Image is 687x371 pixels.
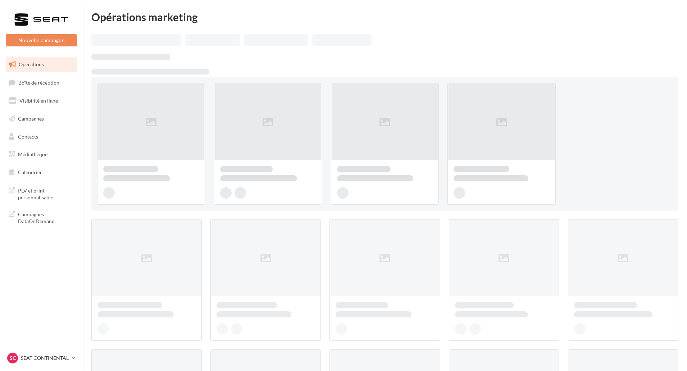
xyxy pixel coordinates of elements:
[18,209,74,225] span: Campagnes DataOnDemand
[91,12,678,22] div: Opérations marketing
[18,186,74,201] span: PLV et print personnalisable
[4,165,78,180] a: Calendrier
[4,75,78,90] a: Boîte de réception
[21,354,69,362] p: SEAT CONTINENTAL
[4,111,78,126] a: Campagnes
[19,98,58,104] span: Visibilité en ligne
[4,129,78,144] a: Contacts
[6,34,77,46] button: Nouvelle campagne
[18,169,42,175] span: Calendrier
[6,351,77,365] a: SC SEAT CONTINENTAL
[18,133,38,139] span: Contacts
[4,57,78,72] a: Opérations
[4,207,78,228] a: Campagnes DataOnDemand
[10,354,16,362] span: SC
[4,183,78,204] a: PLV et print personnalisable
[18,151,47,157] span: Médiathèque
[18,116,44,122] span: Campagnes
[18,79,59,85] span: Boîte de réception
[4,93,78,108] a: Visibilité en ligne
[4,147,78,162] a: Médiathèque
[19,61,44,67] span: Opérations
